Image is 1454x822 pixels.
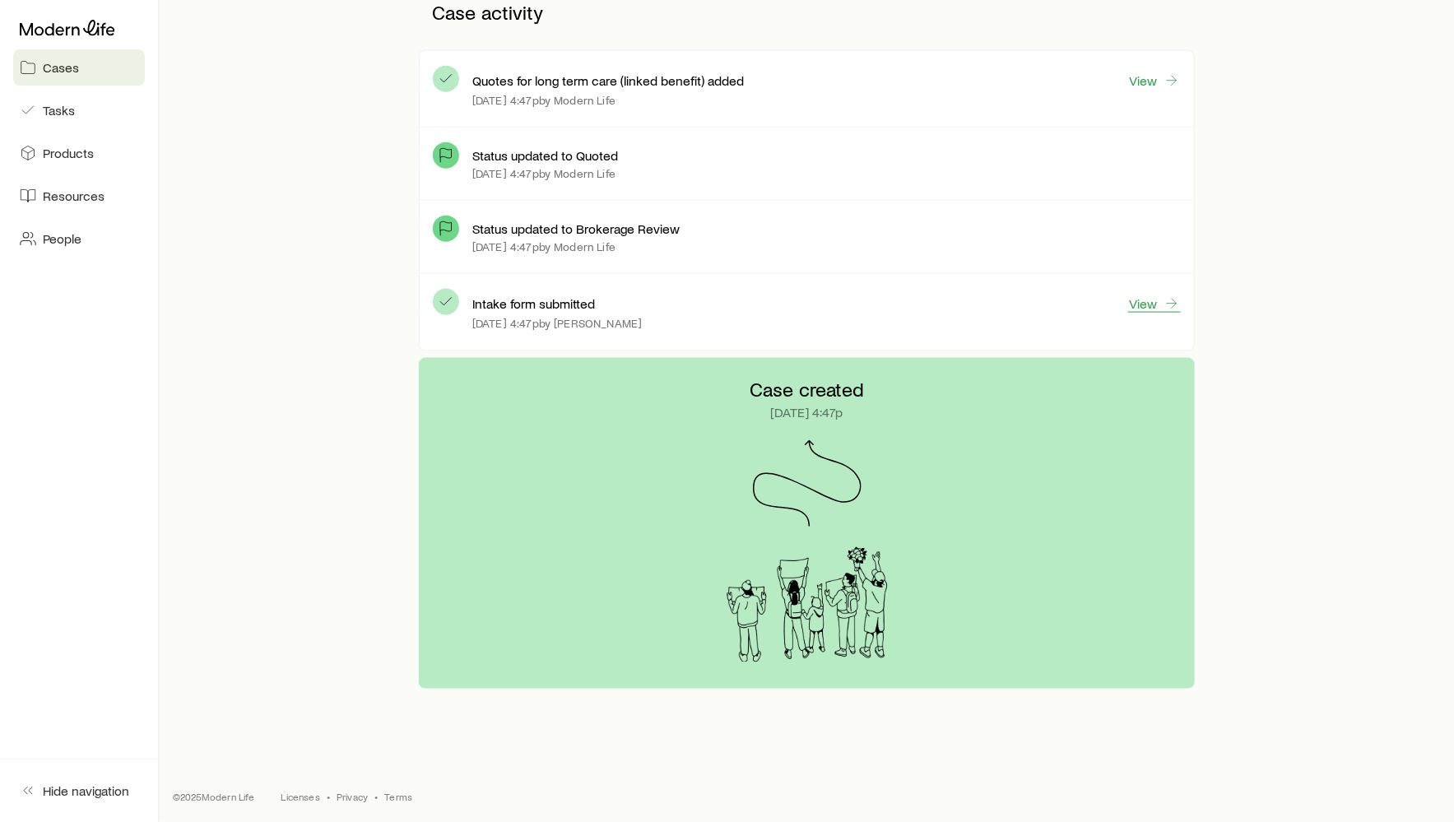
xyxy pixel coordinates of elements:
a: Products [13,135,145,171]
p: Case created [750,378,864,401]
button: Hide navigation [13,773,145,809]
img: Arrival Signs [711,547,903,662]
p: © 2025 Modern Life [173,791,255,804]
span: Cases [43,59,79,76]
a: Tasks [13,92,145,128]
span: Hide navigation [43,783,129,799]
a: Cases [13,49,145,86]
a: People [13,221,145,257]
p: Status updated to Brokerage Review [472,221,680,237]
p: [DATE] 4:47p by [PERSON_NAME] [472,317,642,330]
a: Privacy [337,791,368,804]
a: View [1128,295,1181,313]
p: Status updated to Quoted [472,147,618,164]
p: [DATE] 4:47p [771,404,843,420]
a: Resources [13,178,145,214]
a: View [1128,72,1181,90]
p: [DATE] 4:47p by Modern Life [472,240,616,253]
span: • [327,791,330,804]
p: Intake form submitted [472,295,595,312]
span: Tasks [43,102,75,118]
p: [DATE] 4:47p by Modern Life [472,167,616,180]
a: Terms [384,791,412,804]
p: Quotes for long term care (linked benefit) added [472,72,744,89]
span: Products [43,145,94,161]
p: [DATE] 4:47p by Modern Life [472,94,616,107]
span: • [374,791,378,804]
span: Resources [43,188,105,204]
a: Licenses [281,791,320,804]
span: People [43,230,81,247]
